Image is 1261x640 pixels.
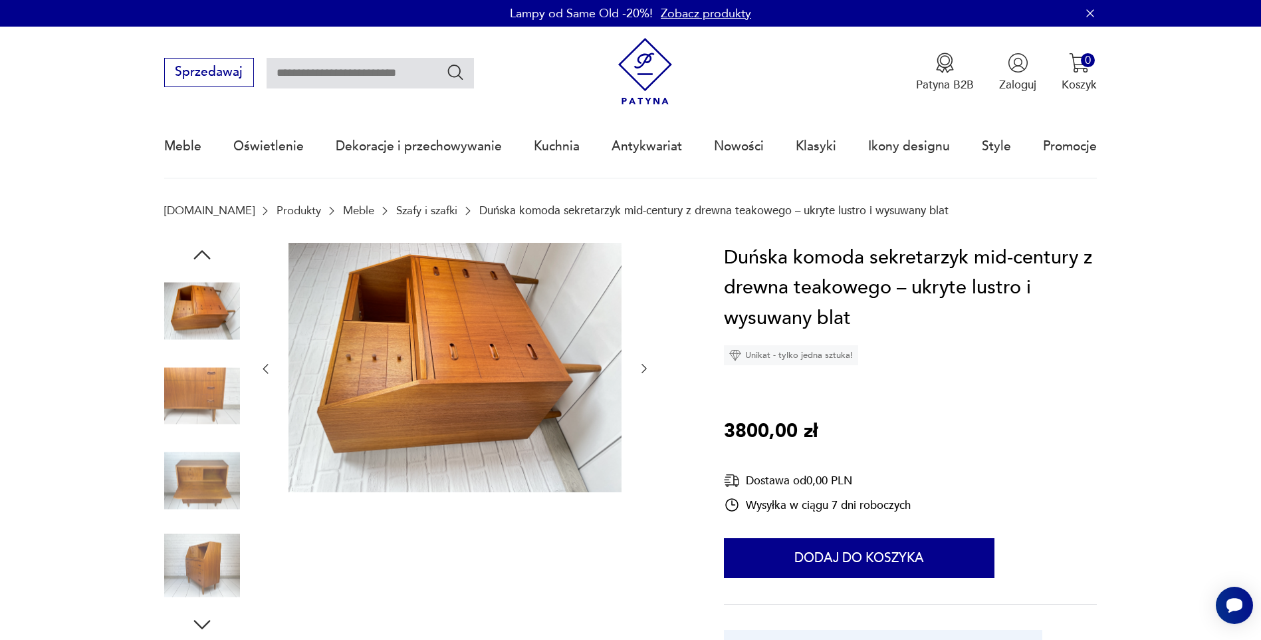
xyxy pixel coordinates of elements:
[724,345,858,365] div: Unikat - tylko jedna sztuka!
[396,204,457,217] a: Szafy i szafki
[661,5,751,22] a: Zobacz produkty
[999,77,1036,92] p: Zaloguj
[164,204,255,217] a: [DOMAIN_NAME]
[729,349,741,361] img: Ikona diamentu
[724,416,818,447] p: 3800,00 zł
[1062,77,1097,92] p: Koszyk
[724,472,740,489] img: Ikona dostawy
[446,63,465,82] button: Szukaj
[714,116,764,177] a: Nowości
[796,116,836,177] a: Klasyki
[164,528,240,603] img: Zdjęcie produktu Duńska komoda sekretarzyk mid-century z drewna teakowego – ukryte lustro i wysuw...
[916,53,974,92] a: Ikona medaluPatyna B2B
[1216,587,1253,624] iframe: Smartsupp widget button
[916,53,974,92] button: Patyna B2B
[288,243,622,493] img: Zdjęcie produktu Duńska komoda sekretarzyk mid-century z drewna teakowego – ukryte lustro i wysuw...
[724,538,994,578] button: Dodaj do koszyka
[534,116,580,177] a: Kuchnia
[336,116,502,177] a: Dekoracje i przechowywanie
[1043,116,1097,177] a: Promocje
[479,204,949,217] p: Duńska komoda sekretarzyk mid-century z drewna teakowego – ukryte lustro i wysuwany blat
[999,53,1036,92] button: Zaloguj
[164,116,201,177] a: Meble
[164,58,254,87] button: Sprzedawaj
[868,116,950,177] a: Ikony designu
[277,204,321,217] a: Produkty
[1008,53,1028,73] img: Ikonka użytkownika
[935,53,955,73] img: Ikona medalu
[916,77,974,92] p: Patyna B2B
[1081,53,1095,67] div: 0
[612,38,679,105] img: Patyna - sklep z meblami i dekoracjami vintage
[612,116,682,177] a: Antykwariat
[1069,53,1089,73] img: Ikona koszyka
[982,116,1011,177] a: Style
[233,116,304,177] a: Oświetlenie
[724,497,911,513] div: Wysyłka w ciągu 7 dni roboczych
[164,358,240,434] img: Zdjęcie produktu Duńska komoda sekretarzyk mid-century z drewna teakowego – ukryte lustro i wysuw...
[724,243,1097,334] h1: Duńska komoda sekretarzyk mid-century z drewna teakowego – ukryte lustro i wysuwany blat
[724,472,911,489] div: Dostawa od 0,00 PLN
[1062,53,1097,92] button: 0Koszyk
[164,273,240,349] img: Zdjęcie produktu Duńska komoda sekretarzyk mid-century z drewna teakowego – ukryte lustro i wysuw...
[510,5,653,22] p: Lampy od Same Old -20%!
[164,68,254,79] a: Sprzedawaj
[164,443,240,519] img: Zdjęcie produktu Duńska komoda sekretarzyk mid-century z drewna teakowego – ukryte lustro i wysuw...
[343,204,374,217] a: Meble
